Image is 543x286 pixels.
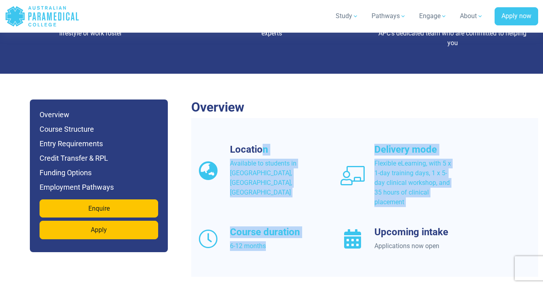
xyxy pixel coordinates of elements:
a: Australian Paramedical College [5,3,79,29]
h6: Credit Transfer & RPL [40,153,158,164]
a: About [455,5,488,27]
a: Study [331,5,363,27]
div: Available to students in [GEOGRAPHIC_DATA], [GEOGRAPHIC_DATA], [GEOGRAPHIC_DATA] [230,159,311,197]
div: 6-12 months [230,241,311,251]
h6: Entry Requirements [40,138,158,149]
div: Applications now open [374,241,456,251]
h3: Delivery mode [374,144,456,155]
h2: Overview [191,99,538,115]
h6: Course Structure [40,124,158,135]
div: Flexible eLearning, with 5 x 1-day training days, 1 x 5-day clinical workshop, and 35 hours of cl... [374,159,456,207]
h3: Location [230,144,311,155]
a: Enquire [40,199,158,218]
h6: Employment Pathways [40,182,158,193]
a: Engage [414,5,452,27]
h6: Funding Options [40,167,158,178]
a: Apply now [495,7,538,26]
h6: Overview [40,109,158,120]
a: Apply [40,221,158,239]
a: Pathways [367,5,411,27]
h3: Course duration [230,226,311,238]
p: Learn alongside and be supported by your peers and APC’s dedicated team who are committed to help... [373,19,532,48]
h3: Upcoming intake [374,226,456,238]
